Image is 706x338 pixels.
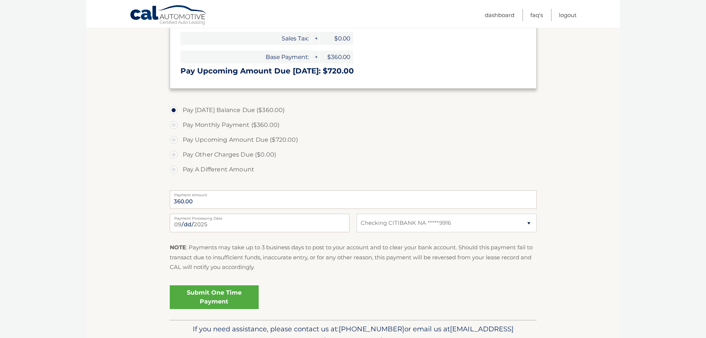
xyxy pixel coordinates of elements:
label: Payment Processing Date [170,214,349,220]
label: Pay Upcoming Amount Due ($720.00) [170,132,537,147]
input: Payment Date [170,214,349,232]
p: : Payments may take up to 3 business days to post to your account and to clear your bank account.... [170,243,537,272]
span: Sales Tax: [180,32,312,45]
input: Payment Amount [170,190,537,209]
a: Cal Automotive [130,5,208,26]
span: [PHONE_NUMBER] [339,325,404,333]
span: + [312,32,319,45]
span: Base Payment: [180,50,312,63]
label: Pay [DATE] Balance Due ($360.00) [170,103,537,118]
a: Submit One Time Payment [170,285,259,309]
span: $360.00 [320,50,353,63]
span: + [312,50,319,63]
label: Pay A Different Amount [170,162,537,177]
label: Payment Amount [170,190,537,196]
a: FAQ's [530,9,543,21]
strong: NOTE [170,244,186,251]
h3: Pay Upcoming Amount Due [DATE]: $720.00 [180,66,526,76]
a: Logout [559,9,577,21]
label: Pay Monthly Payment ($360.00) [170,118,537,132]
a: Dashboard [485,9,514,21]
label: Pay Other Charges Due ($0.00) [170,147,537,162]
span: $0.00 [320,32,353,45]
